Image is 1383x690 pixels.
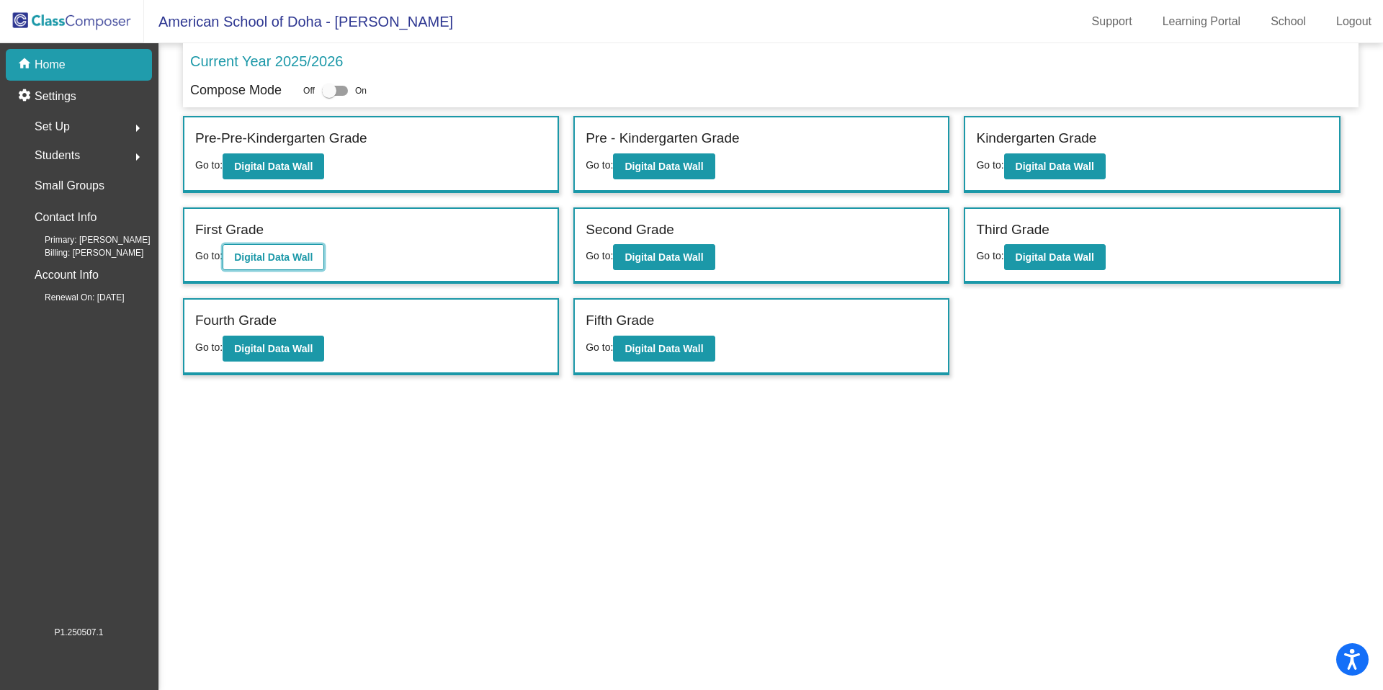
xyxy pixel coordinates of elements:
button: Digital Data Wall [1004,153,1106,179]
b: Digital Data Wall [234,343,313,354]
mat-icon: arrow_right [129,148,146,166]
button: Digital Data Wall [223,153,324,179]
span: Go to: [586,250,613,261]
mat-icon: home [17,56,35,73]
span: On [355,84,367,97]
b: Digital Data Wall [1016,251,1094,263]
span: Primary: [PERSON_NAME] [22,233,151,246]
label: Kindergarten Grade [976,128,1096,149]
button: Digital Data Wall [1004,244,1106,270]
a: School [1259,10,1317,33]
b: Digital Data Wall [625,161,703,172]
b: Digital Data Wall [625,343,703,354]
span: Go to: [976,159,1003,171]
label: Second Grade [586,220,674,241]
span: American School of Doha - [PERSON_NAME] [144,10,453,33]
span: Students [35,145,80,166]
label: Fourth Grade [195,310,277,331]
button: Digital Data Wall [223,244,324,270]
a: Logout [1325,10,1383,33]
label: First Grade [195,220,264,241]
span: Go to: [586,159,613,171]
span: Go to: [976,250,1003,261]
label: Third Grade [976,220,1049,241]
b: Digital Data Wall [625,251,703,263]
b: Digital Data Wall [234,251,313,263]
button: Digital Data Wall [223,336,324,362]
a: Support [1080,10,1144,33]
label: Pre-Pre-Kindergarten Grade [195,128,367,149]
p: Contact Info [35,207,97,228]
label: Pre - Kindergarten Grade [586,128,739,149]
span: Go to: [195,250,223,261]
mat-icon: arrow_right [129,120,146,137]
button: Digital Data Wall [613,336,715,362]
span: Off [303,84,315,97]
span: Billing: [PERSON_NAME] [22,246,143,259]
label: Fifth Grade [586,310,654,331]
span: Go to: [195,341,223,353]
p: Home [35,56,66,73]
b: Digital Data Wall [1016,161,1094,172]
a: Learning Portal [1151,10,1253,33]
p: Settings [35,88,76,105]
button: Digital Data Wall [613,153,715,179]
span: Set Up [35,117,70,137]
span: Go to: [586,341,613,353]
p: Small Groups [35,176,104,196]
span: Go to: [195,159,223,171]
p: Account Info [35,265,99,285]
p: Compose Mode [190,81,282,100]
b: Digital Data Wall [234,161,313,172]
p: Current Year 2025/2026 [190,50,343,72]
mat-icon: settings [17,88,35,105]
span: Renewal On: [DATE] [22,291,124,304]
button: Digital Data Wall [613,244,715,270]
